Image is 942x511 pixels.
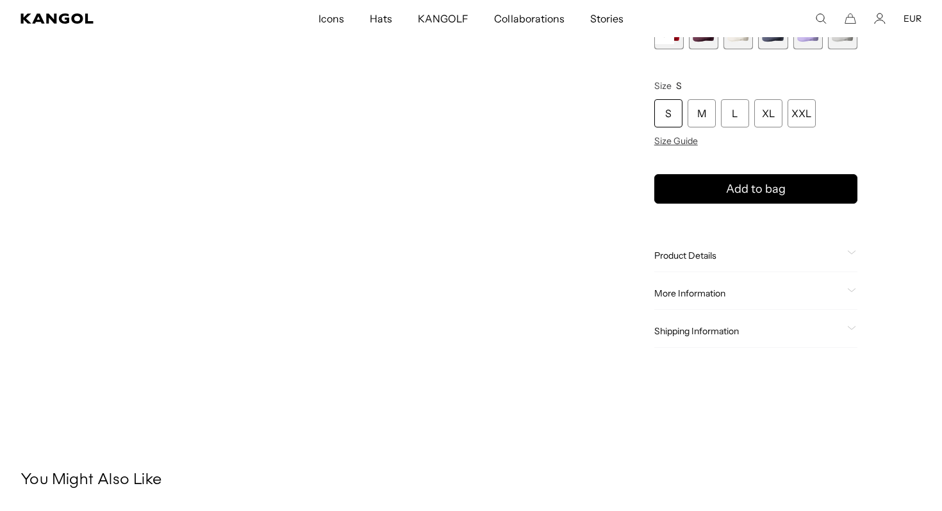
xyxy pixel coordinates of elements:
[654,80,672,92] span: Size
[754,99,782,127] div: XL
[654,250,842,261] span: Product Details
[654,288,842,299] span: More Information
[874,13,886,24] a: Account
[676,80,682,92] span: S
[21,471,921,490] h3: You Might Also Like
[654,135,698,147] span: Size Guide
[654,325,842,337] span: Shipping Information
[726,181,786,198] span: Add to bag
[904,13,921,24] button: EUR
[654,174,857,204] button: Add to bag
[654,99,682,127] div: S
[788,99,816,127] div: XXL
[815,13,827,24] summary: Search here
[845,13,856,24] button: Cart
[21,13,211,24] a: Kangol
[721,99,749,127] div: L
[688,99,716,127] div: M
